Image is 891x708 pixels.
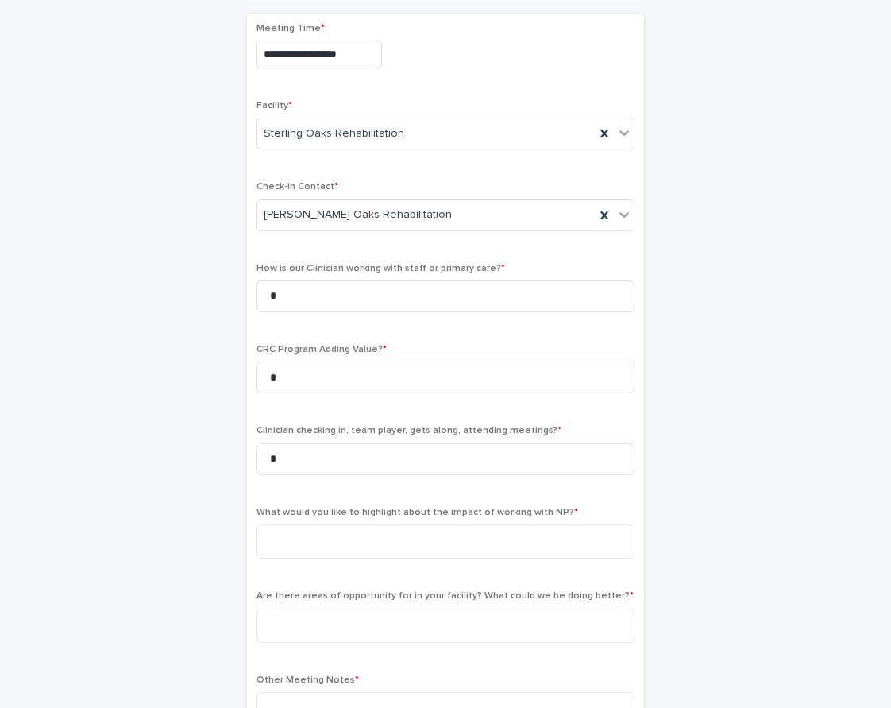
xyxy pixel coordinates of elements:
[264,207,452,223] span: [PERSON_NAME] Oaks Rehabilitation
[256,591,634,601] span: Are there areas of opportunity for in your facility? What could we be doing better?
[256,182,338,192] span: Check-in Contact
[256,345,387,354] span: CRC Program Adding Value?
[256,508,578,517] span: What would you like to highlight about the impact of working with NP?
[256,101,292,110] span: Facility
[264,126,404,142] span: Sterling Oaks Rehabilitation
[256,24,325,33] span: Meeting Time
[256,675,359,685] span: Other Meeting Notes
[256,264,505,273] span: How is our Clinician working with staff or primary care?
[256,426,561,435] span: Clinician checking in, team player, gets along, attending meetings?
